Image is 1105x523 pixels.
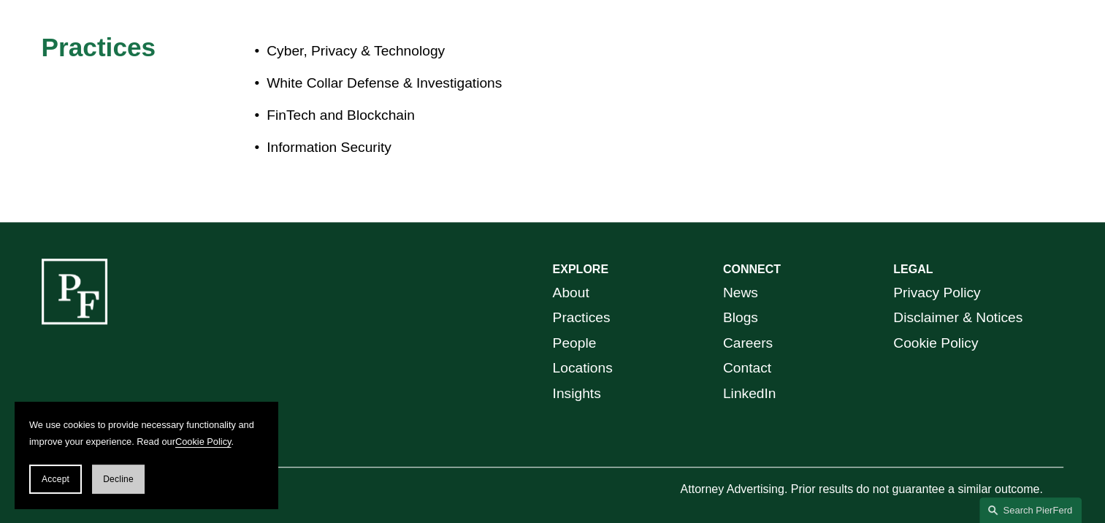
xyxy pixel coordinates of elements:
a: News [723,280,758,306]
a: About [553,280,589,306]
a: LinkedIn [723,381,776,407]
a: Contact [723,356,771,381]
p: Cyber, Privacy & Technology [267,39,552,64]
span: Accept [42,474,69,484]
a: Privacy Policy [893,280,980,306]
span: Decline [103,474,134,484]
a: Practices [553,305,611,331]
a: Locations [553,356,613,381]
a: Careers [723,331,773,356]
p: Attorney Advertising. Prior results do not guarantee a similar outcome. [680,479,1063,500]
button: Accept [29,465,82,494]
section: Cookie banner [15,402,278,508]
strong: CONNECT [723,263,781,275]
a: Blogs [723,305,758,331]
strong: LEGAL [893,263,933,275]
a: People [553,331,597,356]
a: Search this site [979,497,1082,523]
p: White Collar Defense & Investigations [267,71,552,96]
a: Cookie Policy [175,436,232,447]
p: Information Security [267,135,552,161]
button: Decline [92,465,145,494]
a: Cookie Policy [893,331,978,356]
strong: EXPLORE [553,263,608,275]
span: Practices [42,33,156,61]
a: Disclaimer & Notices [893,305,1022,331]
a: Insights [553,381,601,407]
p: FinTech and Blockchain [267,103,552,129]
p: We use cookies to provide necessary functionality and improve your experience. Read our . [29,416,263,450]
